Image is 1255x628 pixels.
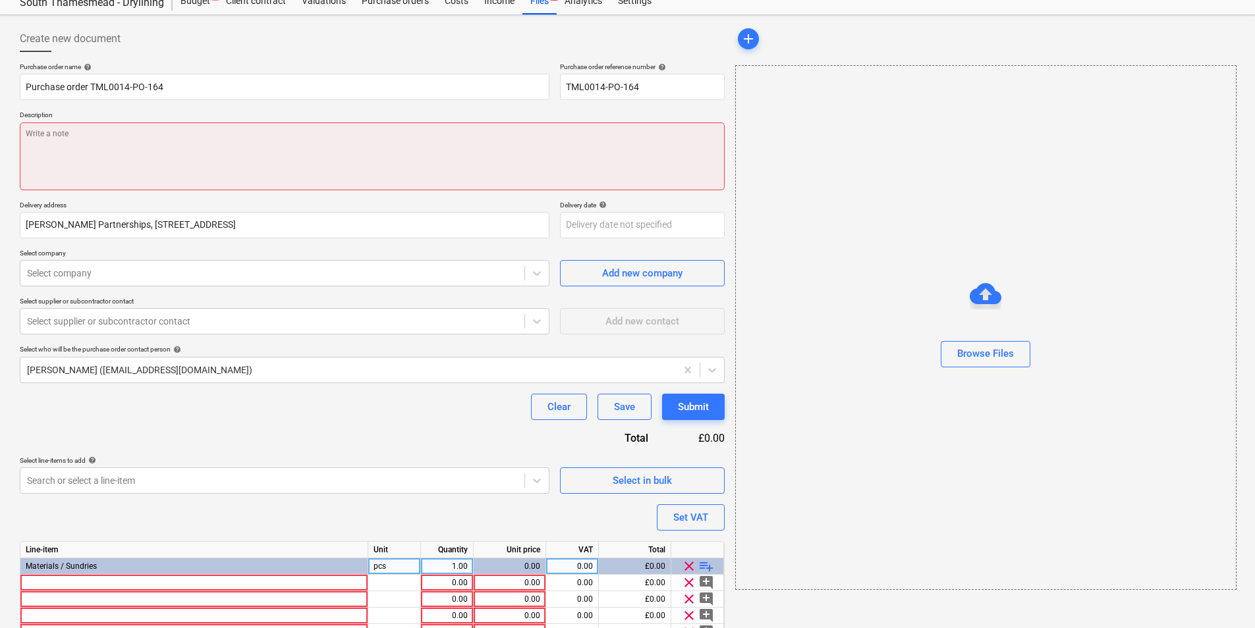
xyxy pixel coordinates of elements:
input: Delivery date not specified [560,212,725,238]
span: add_comment [698,575,714,590]
div: VAT [546,542,599,558]
span: help [171,346,181,353]
div: Line-item [20,542,368,558]
span: help [655,63,666,71]
span: clear [681,608,697,623]
div: £0.00 [599,575,671,591]
input: Delivery address [20,212,549,238]
div: Total [599,542,671,558]
span: playlist_add [698,558,714,574]
input: Document name [20,74,549,100]
span: clear [681,575,697,590]
div: Save [614,398,635,415]
button: Save [598,394,652,420]
div: 0.00 [551,575,593,591]
div: 0.00 [479,575,540,591]
div: Select line-items to add [20,456,549,465]
div: Delivery date [560,201,725,209]
p: Select company [20,249,549,260]
div: 0.00 [426,575,468,591]
div: 0.00 [426,591,468,608]
div: Browse Files [735,65,1237,590]
div: Submit [678,398,709,415]
div: £0.00 [599,591,671,608]
div: 0.00 [479,591,540,608]
span: help [81,63,92,71]
div: Select who will be the purchase order contact person [20,345,725,353]
div: 0.00 [479,608,540,624]
span: clear [681,591,697,607]
div: Total [553,431,669,446]
span: add [740,31,756,47]
span: help [86,456,96,464]
button: Browse Files [941,341,1030,367]
div: Clear [547,398,571,415]
span: Materials / Sundries [26,562,97,571]
span: add_comment [698,591,714,607]
input: Reference number [560,74,725,100]
span: clear [681,558,697,574]
div: Unit price [474,542,546,558]
div: 0.00 [551,558,593,575]
div: £0.00 [599,608,671,624]
span: add_comment [698,608,714,623]
div: 0.00 [479,558,540,575]
button: Submit [662,394,725,420]
button: Clear [531,394,587,420]
div: Select in bulk [613,472,672,489]
button: Select in bulk [560,467,725,494]
div: £0.00 [669,431,725,446]
p: Select supplier or subcontractor contact [20,297,549,308]
span: Create new document [20,31,121,47]
button: Add new company [560,260,725,286]
div: Quantity [421,542,474,558]
p: Delivery address [20,201,549,212]
div: £0.00 [599,558,671,575]
div: 0.00 [551,608,593,624]
div: Purchase order reference number [560,63,725,71]
div: Browse Files [957,345,1014,362]
div: pcs [368,558,421,575]
div: 0.00 [426,608,468,624]
div: 1.00 [426,558,468,575]
div: Unit [368,542,421,558]
div: Add new company [602,265,683,282]
p: Description [20,111,725,122]
button: Set VAT [657,504,725,531]
div: Purchase order name [20,63,549,71]
span: help [596,201,607,209]
div: Set VAT [673,509,708,526]
div: 0.00 [551,591,593,608]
